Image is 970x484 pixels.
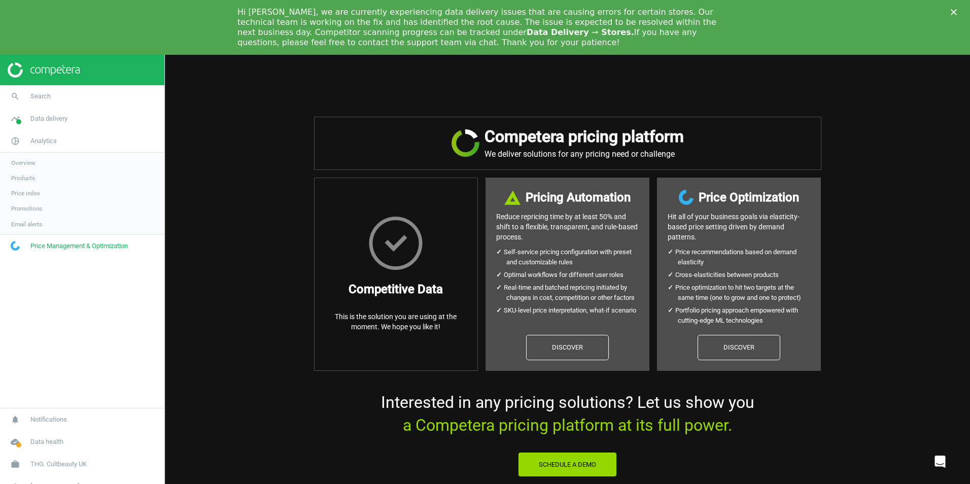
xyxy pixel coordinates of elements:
[30,136,57,146] span: Analytics
[6,432,25,452] i: cloud_done
[928,450,952,474] iframe: Intercom live chat
[30,92,51,101] span: Search
[8,62,80,78] img: ajHJNr6hYgQAAAAASUVORK5CYII=
[30,114,67,123] span: Data delivery
[6,109,25,128] i: timeline
[11,204,42,213] span: Promotions
[325,312,467,332] p: This is the solution you are using at the moment. We hope you like it!
[403,416,732,435] span: a Competera pricing platform at its full power.
[678,247,810,267] li: Price recommendations based on demand elasticity
[30,460,87,469] span: THG. Cultbeauty UK
[678,305,810,326] li: Portfolio pricing approach empowered with cutting-edge ML technologies
[504,190,521,205] img: DI+PfHAOTJwAAAAASUVORK5CYII=
[11,159,36,167] span: Overview
[699,188,799,206] h3: Price Optimization
[668,212,810,242] p: Hit all of your business goals via elasticity- based price setting driven by demand patterns.
[30,415,67,424] span: Notifications
[30,241,128,251] span: Price Management & Optimization
[237,7,716,48] div: Hi [PERSON_NAME], we are currently experiencing data delivery issues that are causing errors for ...
[526,335,609,360] a: Discover
[6,131,25,151] i: pie_chart_outlined
[506,270,639,280] li: Optimal workflows for different user roles
[11,174,35,182] span: Products
[678,283,810,303] li: Price optimization to hit two targets at the same time (one to grow and one to protect)
[369,217,423,270] img: HxscrLsMTvcLXxPnqlhRQhRi+upeiQYiT7g7j1jdpu6T9n6zgWWHzG7gAAAABJRU5ErkJggg==
[678,270,810,280] li: Cross-elasticities between products
[484,149,684,159] p: We deliver solutions for any pricing need or challenge
[6,455,25,474] i: work
[506,305,639,316] li: SKU-level price interpretation, what-if scenario
[679,190,694,205] img: wGWNvw8QSZomAAAAABJRU5ErkJggg==
[484,127,684,146] h2: Competera pricing platform
[6,410,25,429] i: notifications
[452,129,479,157] img: JRVR7TKHubxRX4WiWFsHXLVQu3oYgKr0EdU6k5jjvBYYAAAAAElFTkSuQmCC
[11,220,42,228] span: Email alerts
[506,283,639,303] li: Real-time and batched repricing initiated by changes in cost, competition or other factors
[6,87,25,106] i: search
[698,335,780,360] a: Discover
[30,437,63,446] span: Data health
[11,189,40,197] span: Price index
[349,280,443,298] h3: Competitive Data
[11,241,20,251] img: wGWNvw8QSZomAAAAABJRU5ErkJggg==
[526,188,631,206] h3: Pricing Automation
[518,452,617,477] button: Schedule a Demo
[951,9,961,15] div: Close
[506,247,639,267] li: Self-service pricing configuration with preset and customizable rules
[314,391,821,437] p: Interested in any pricing solutions? Let us show you
[496,212,639,242] p: Reduce repricing time by at least 50% and shift to a flexible, transparent, and rule-based process.
[527,27,634,37] b: Data Delivery ⇾ Stores.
